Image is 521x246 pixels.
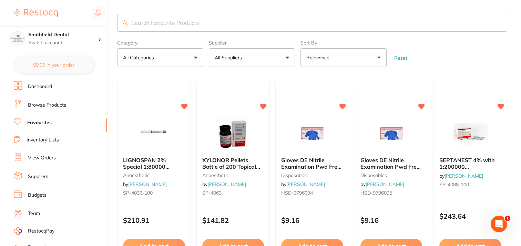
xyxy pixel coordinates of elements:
a: [PERSON_NAME] [128,181,167,187]
span: Gloves DE Nitrile Examination Pwd Free Small Box 200 [281,157,341,176]
label: Category [117,40,203,46]
p: Switch account [28,39,98,46]
a: View Orders [28,155,56,161]
b: LIGNOSPAN 2% Special 1:80000 adrenalin 2.2ml 2xBox 50 Blue [123,157,185,170]
span: SP-4036-100 [123,190,153,196]
span: by [360,181,404,187]
img: Gloves DE Nitrile Examination Pwd Free Small Box 200 [290,117,335,151]
b: Gloves DE Nitrile Examination Pwd Free Medium Box 200 [360,157,422,170]
label: Sort By [300,40,387,46]
a: [PERSON_NAME] [445,173,483,179]
p: All Categories [123,54,157,61]
small: disposables [360,173,422,178]
small: anaesthetic [123,173,185,178]
a: Restocq Logo [14,5,58,21]
span: Gloves DE Nitrile Examination Pwd Free Medium Box 200 [360,157,421,176]
img: SEPTANEST 4% with 1:200000 adrenalin 2.2ml 2xBox 50 D.GRN [448,117,493,151]
button: All Suppliers [209,48,295,67]
span: HSD-9796094 [281,190,313,196]
span: by [439,173,483,179]
p: $141.82 [202,216,264,224]
a: RestocqPay [14,227,54,235]
p: All Suppliers [215,54,245,61]
input: Search Favourite Products [117,14,507,32]
span: XYLONOR Pellets Bottle of 200 Topical Anaesthetic [202,157,260,176]
span: HSD-9796095 [360,190,392,196]
p: $210.91 [123,216,185,224]
h4: Smithfield Dental [28,31,98,38]
button: $0.00 in your order [14,57,93,73]
p: $9.16 [281,216,343,224]
img: Restocq Logo [14,9,58,17]
a: [PERSON_NAME] [366,181,404,187]
img: Smithfield Dental [11,32,24,46]
span: by [281,181,325,187]
button: All Categories [117,48,203,67]
button: Relevance [300,48,387,67]
a: Budgets [28,192,47,199]
span: by [123,181,167,187]
span: SP-4088-100 [439,181,469,188]
a: Suppliers [28,173,48,180]
b: SEPTANEST 4% with 1:200000 adrenalin 2.2ml 2xBox 50 D.GRN [439,157,501,170]
iframe: Intercom live chat [491,216,507,232]
a: [PERSON_NAME] [286,181,325,187]
a: Team [28,210,40,217]
a: Dashboard [28,83,52,90]
label: Supplier [209,40,295,46]
span: by [202,181,246,187]
span: SP-4063 [202,190,222,196]
b: XYLONOR Pellets Bottle of 200 Topical Anaesthetic [202,157,264,170]
a: Favourites [27,119,52,126]
p: $243.64 [439,212,501,220]
a: Browse Products [28,102,66,109]
img: Gloves DE Nitrile Examination Pwd Free Medium Box 200 [369,117,414,151]
span: 1 [505,216,510,221]
small: anaesthetic [202,173,264,178]
span: RestocqPay [28,228,54,235]
button: Reset [392,55,409,61]
small: disposables [281,173,343,178]
span: SEPTANEST 4% with 1:200000 [MEDICAL_DATA] 2.2ml 2xBox 50 D.GRN [439,157,498,183]
img: LIGNOSPAN 2% Special 1:80000 adrenalin 2.2ml 2xBox 50 Blue [132,117,176,151]
b: Gloves DE Nitrile Examination Pwd Free Small Box 200 [281,157,343,170]
p: Relevance [306,54,332,61]
img: RestocqPay [14,227,22,235]
p: $9.16 [360,216,422,224]
a: Inventory Lists [27,137,59,144]
a: [PERSON_NAME] [207,181,246,187]
img: XYLONOR Pellets Bottle of 200 Topical Anaesthetic [211,117,255,151]
span: LIGNOSPAN 2% Special 1:80000 [MEDICAL_DATA] 2.2ml 2xBox 50 Blue [123,157,177,183]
